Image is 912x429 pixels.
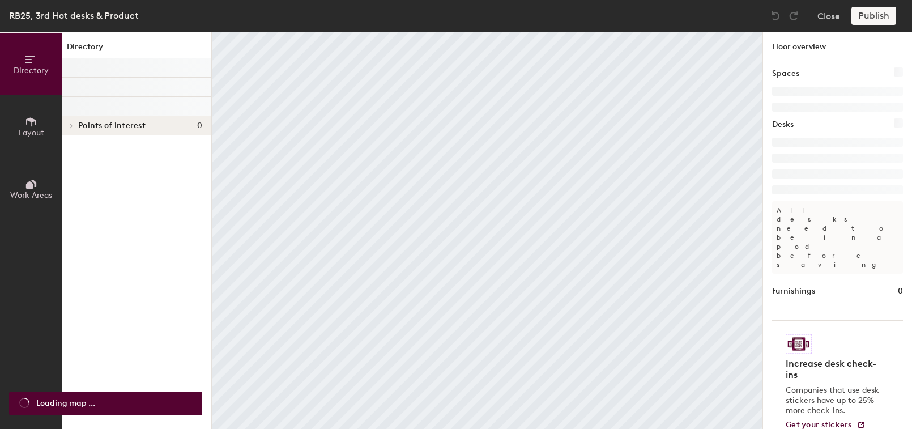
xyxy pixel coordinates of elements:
h1: Spaces [772,67,799,80]
span: Points of interest [78,121,146,130]
p: Companies that use desk stickers have up to 25% more check-ins. [786,385,883,416]
h1: Desks [772,118,794,131]
span: 0 [197,121,202,130]
h4: Increase desk check-ins [786,358,883,381]
span: Work Areas [10,190,52,200]
img: Sticker logo [786,334,812,354]
span: Layout [19,128,44,138]
h1: 0 [898,285,903,298]
canvas: Map [212,32,762,429]
h1: Directory [62,41,211,58]
button: Close [817,7,840,25]
h1: Furnishings [772,285,815,298]
p: All desks need to be in a pod before saving [772,201,903,274]
span: Loading map ... [36,397,95,410]
div: RB25, 3rd Hot desks & Product [9,9,139,23]
img: Undo [770,10,781,22]
span: Directory [14,66,49,75]
h1: Floor overview [763,32,912,58]
img: Redo [788,10,799,22]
